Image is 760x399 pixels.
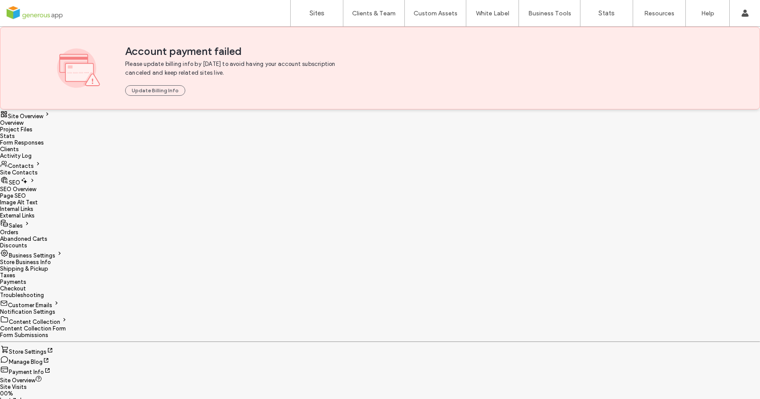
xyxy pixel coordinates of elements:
button: Update Billing Info [125,85,185,96]
span: Customer Emails [8,302,52,308]
span: 0% [4,390,13,397]
span: Sales [9,222,23,229]
span: Account payment failed [125,45,703,58]
span: Contacts [8,163,34,169]
span: SEO [9,179,20,186]
label: Business Tools [528,10,571,17]
label: Help [701,10,714,17]
span: Payment Info [9,369,44,375]
span: Site Overview [8,113,43,120]
span: Content Collection [9,319,60,325]
label: Stats [598,9,615,17]
label: Sites [310,9,324,17]
label: Resources [644,10,674,17]
span: Please update billing info by [DATE] to avoid having your account subscription canceled and keep ... [125,60,351,77]
label: Custom Assets [414,10,457,17]
span: Business Settings [9,252,55,259]
label: Clients & Team [352,10,396,17]
span: Manage Blog [9,359,43,365]
label: White Label [476,10,509,17]
span: Store Settings [9,348,47,355]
